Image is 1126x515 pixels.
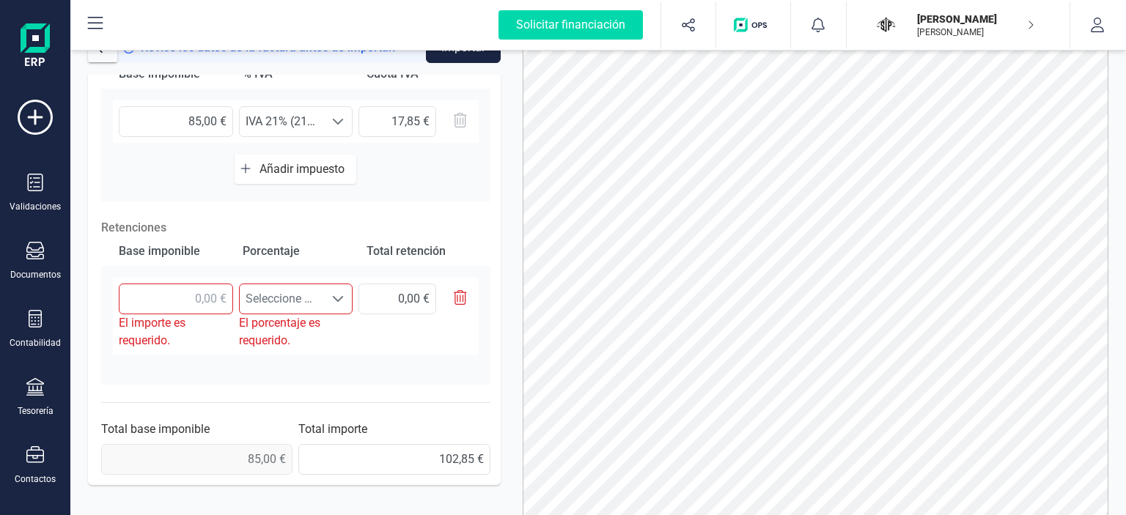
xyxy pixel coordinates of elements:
[864,1,1052,48] button: JO[PERSON_NAME][PERSON_NAME]
[917,12,1034,26] p: [PERSON_NAME]
[113,237,231,266] div: Base imponible
[725,1,781,48] button: Logo de OPS
[18,405,54,417] div: Tesorería
[298,420,367,438] label: Total importe
[734,18,773,32] img: Logo de OPS
[239,314,353,349] div: El porcentaje es requerido.
[101,420,210,438] label: Total base imponible
[235,155,356,184] button: Añadir impuesto
[10,201,61,212] div: Validaciones
[240,107,325,136] span: IVA 21% (21%)
[240,284,325,314] span: Seleccione un %
[358,106,436,137] input: 0,00 €
[298,444,490,475] input: 0,00 €
[361,237,479,266] div: Total retención
[481,1,660,48] button: Solicitar financiación
[101,219,490,237] p: Retenciones
[237,237,355,266] div: Porcentaje
[870,9,902,41] img: JO
[358,284,436,314] input: 0,00 €
[21,23,50,70] img: Logo Finanedi
[10,337,61,349] div: Contabilidad
[15,473,56,485] div: Contactos
[917,26,1034,38] p: [PERSON_NAME]
[260,162,350,176] span: Añadir impuesto
[119,106,233,137] input: 0,00 €
[119,284,233,314] input: 0,00 €
[498,10,643,40] div: Solicitar financiación
[119,314,233,349] div: El importe es requerido.
[10,269,61,281] div: Documentos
